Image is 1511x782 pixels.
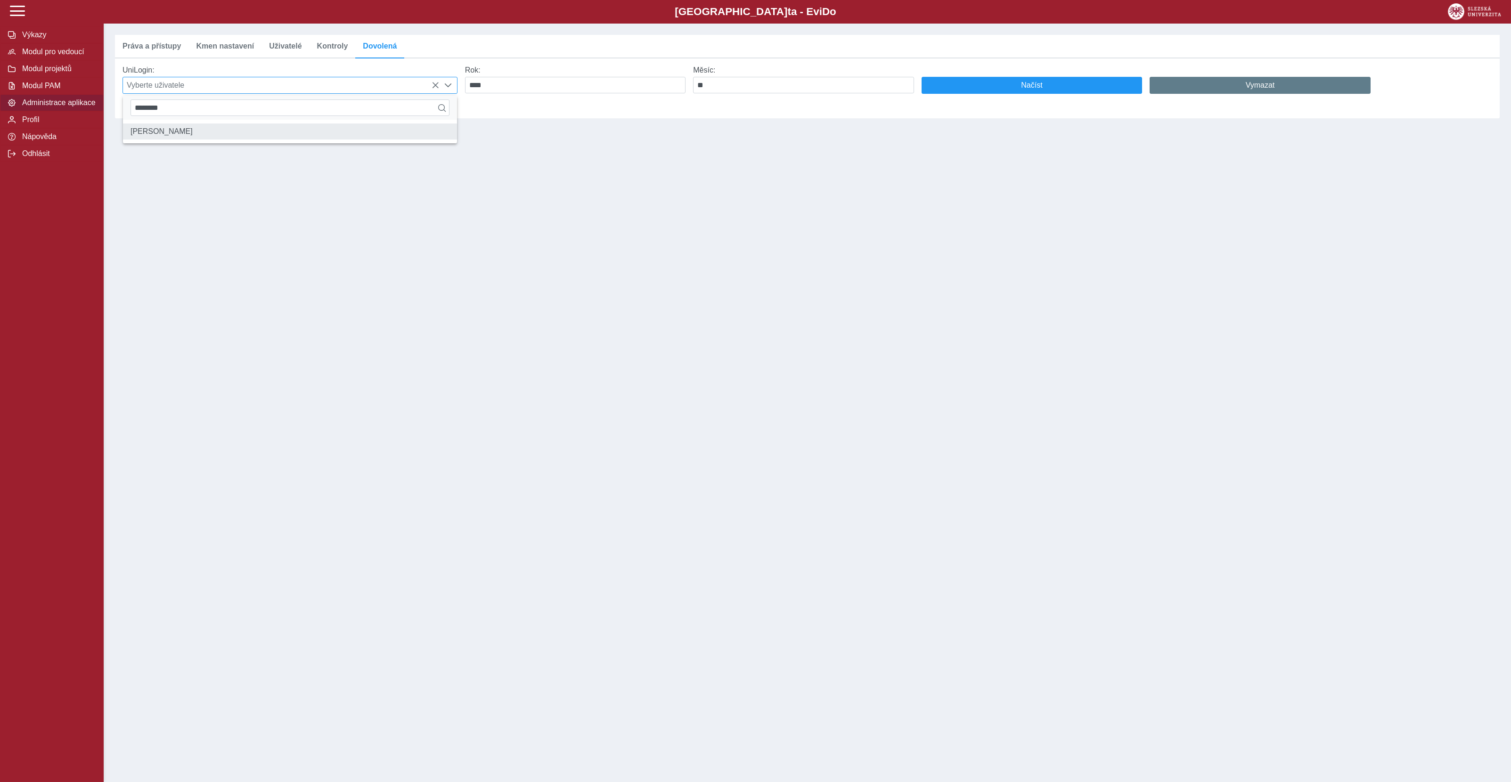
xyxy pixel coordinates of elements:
span: D [822,6,830,17]
span: Dovolená [363,42,397,50]
span: Modul pro vedoucí [19,48,96,56]
button: Načíst [922,77,1143,94]
label: Rok: [465,66,481,74]
button: Vymazat [1150,77,1371,94]
span: Odhlásit [19,149,96,158]
span: Práva a přístupy [123,42,181,50]
label: UniLogin: [123,66,155,74]
span: Kontroly [317,42,348,50]
span: Kmen nastavení [196,42,254,50]
b: [GEOGRAPHIC_DATA] a - Evi [28,6,1483,18]
span: Vymazat [1158,81,1363,90]
li: Dr. Ing. Ingrid Majerová [123,123,457,140]
label: Měsíc: [693,66,715,74]
span: Modul PAM [19,82,96,90]
span: Vyberte uživatele [123,77,439,93]
span: Nápověda [19,132,96,141]
span: t [787,6,791,17]
span: Administrace aplikace [19,99,96,107]
span: Uživatelé [269,42,302,50]
span: Načíst [930,81,1135,90]
span: Modul projektů [19,65,96,73]
span: o [830,6,836,17]
img: logo_web_su.png [1448,3,1501,20]
span: Výkazy [19,31,96,39]
span: Profil [19,115,96,124]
